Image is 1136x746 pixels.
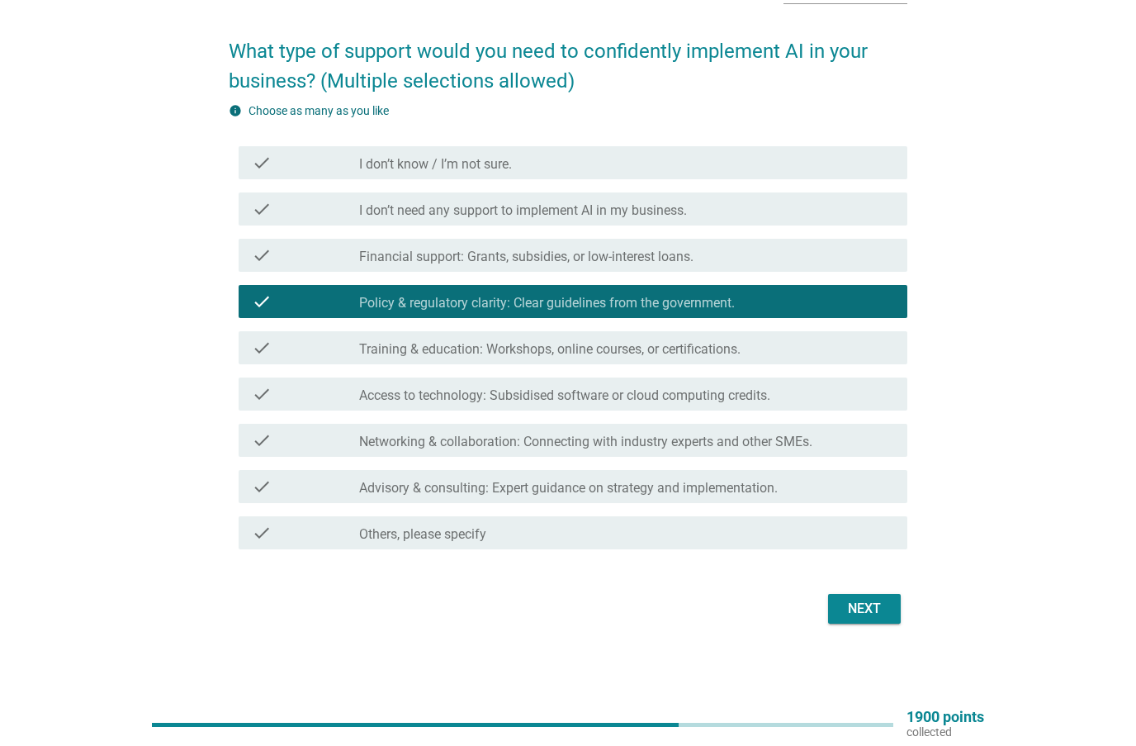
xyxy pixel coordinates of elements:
[906,710,984,725] p: 1900 points
[252,477,272,497] i: check
[252,430,272,450] i: check
[359,341,741,358] label: Training & education: Workshops, online courses, or certifications.
[828,594,901,624] button: Next
[252,199,272,219] i: check
[252,153,272,173] i: check
[252,292,272,311] i: check
[359,202,687,219] label: I don’t need any support to implement AI in my business.
[359,249,693,265] label: Financial support: Grants, subsidies, or low-interest loans.
[359,434,812,450] label: Networking & collaboration: Connecting with industry experts and other SMEs.
[841,599,887,619] div: Next
[359,526,486,543] label: Others, please specify
[359,387,770,404] label: Access to technology: Subsidised software or cloud computing credits.
[248,104,389,117] label: Choose as many as you like
[252,384,272,404] i: check
[229,20,906,96] h2: What type of support would you need to confidently implement AI in your business? (Multiple selec...
[252,245,272,265] i: check
[906,725,984,739] p: collected
[229,104,242,117] i: info
[252,338,272,358] i: check
[359,295,735,311] label: Policy & regulatory clarity: Clear guidelines from the government.
[359,480,778,497] label: Advisory & consulting: Expert guidance on strategy and implementation.
[359,156,512,173] label: I don’t know / I’m not sure.
[252,523,272,543] i: check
